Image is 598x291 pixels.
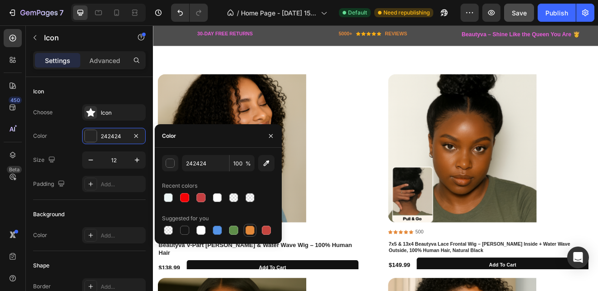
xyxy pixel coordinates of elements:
[59,7,64,18] p: 7
[153,25,598,291] iframe: Design area
[377,5,523,16] h2: Beautyva – Shine Like the Queen You Are 👸
[5,263,251,284] h1: Beautyva V-Part [PERSON_NAME] & Water Wave Wig – 100% Human Hair
[567,247,589,268] div: Open Intercom Messenger
[162,182,197,190] div: Recent colors
[162,214,209,223] div: Suggested for you
[4,4,68,22] button: 7
[545,8,568,18] div: Publish
[33,108,53,116] div: Choose
[33,154,57,166] div: Size
[321,249,331,257] p: 500
[101,109,143,117] div: Icon
[383,9,430,17] span: Need republishing
[287,263,533,280] h1: 7x5 & 13x4 Beautyva Lace Frontal Wig – [PERSON_NAME] Inside + Water Wave Outside, 100% Human Hair...
[512,9,527,17] span: Save
[287,59,469,241] a: 7x5 & 13x4 Beautyva Lace Frontal Wig – Jerry Curly Inside + Water Wave Outside, 100% Human Hair, ...
[348,9,367,17] span: Default
[227,6,244,14] p: 5000+
[9,97,22,104] div: 450
[162,132,176,140] div: Color
[101,132,127,141] div: 242424
[504,4,534,22] button: Save
[7,166,22,173] div: Beta
[53,5,123,15] h2: 30-DAY FREE RETURNS
[33,210,64,218] div: Background
[245,160,251,168] span: %
[33,282,51,291] div: Border
[101,232,143,240] div: Add...
[89,56,120,65] p: Advanced
[45,56,70,65] p: Settings
[33,132,47,140] div: Color
[33,178,67,190] div: Padding
[241,8,317,18] span: Home Page - [DATE] 15:45:20
[101,180,143,189] div: Add...
[284,6,311,14] p: REVIEWS
[33,231,47,239] div: Color
[171,4,208,22] div: Undo/Redo
[237,8,239,18] span: /
[101,283,143,291] div: Add...
[182,155,229,171] input: Eg: FFFFFF
[33,87,44,96] div: Icon
[538,4,576,22] button: Publish
[44,32,121,43] p: Icon
[33,262,49,270] div: Shape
